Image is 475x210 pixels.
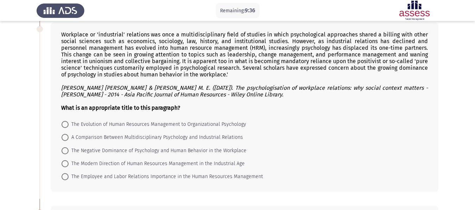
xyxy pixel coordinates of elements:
[37,1,84,20] img: Assess Talent Management logo
[245,7,255,14] span: 9:36
[220,6,255,15] p: Remaining:
[61,31,428,111] div: Workplace or 'industrial' relations was once a multidisciplinary field of studies in which psycho...
[61,104,180,111] b: What is an appropriate title to this paragraph?
[69,147,246,155] span: The Negative Dominance of Psychology and Human Behavior in the Workplace
[69,133,243,142] span: A Comparison Between Multidisciplinary Psychology and Industrial Relations
[61,84,428,98] i: [PERSON_NAME] [PERSON_NAME] & [PERSON_NAME] M. E. ([DATE]). The psychologisation of workplace rel...
[69,120,246,129] span: The Evolution of Human Resources Management to Organizational Psychology
[391,1,438,20] img: Assessment logo of ASSESS English Language Assessment (3 Module) (Ad - IB)
[69,172,263,181] span: The Employee and Labor Relations Importance in the Human Resources Management
[69,160,245,168] span: The Modern Direction of Human Resources Management in the Industrial Age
